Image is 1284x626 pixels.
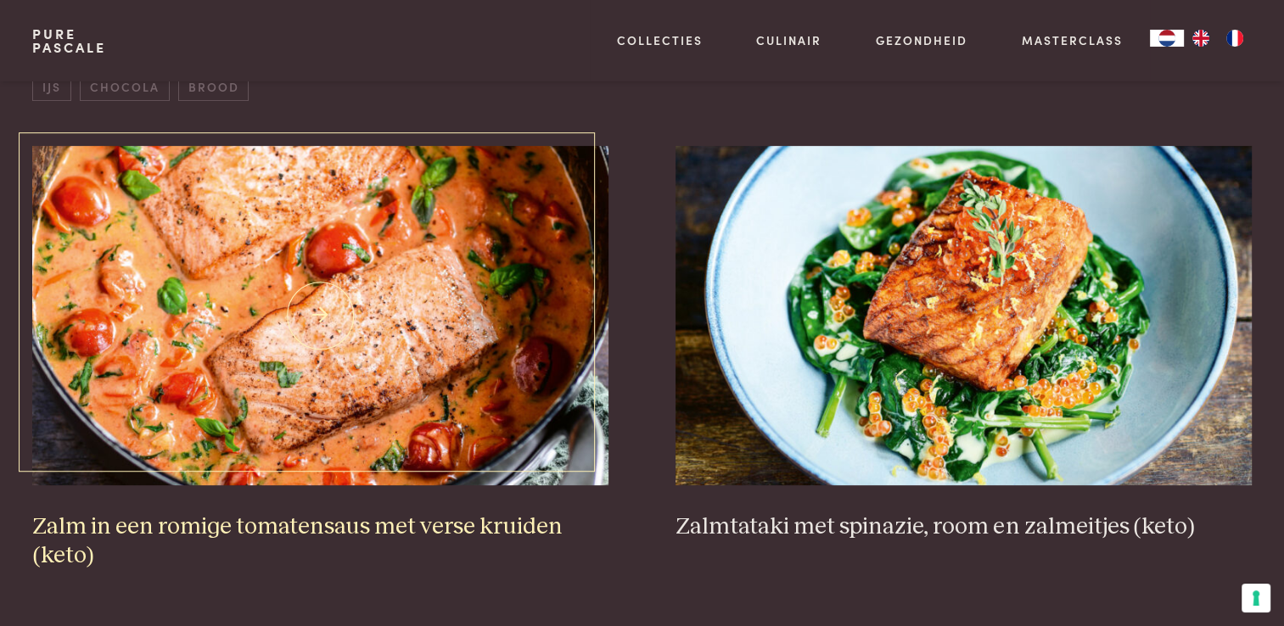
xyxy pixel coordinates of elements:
span: ijs [32,73,70,101]
a: Gezondheid [876,31,967,49]
img: Zalm in een romige tomatensaus met verse kruiden (keto) [32,146,608,485]
aside: Language selected: Nederlands [1150,30,1252,47]
div: Language [1150,30,1184,47]
ul: Language list [1184,30,1252,47]
a: NL [1150,30,1184,47]
h3: Zalm in een romige tomatensaus met verse kruiden (keto) [32,512,608,571]
img: Zalmtataki met spinazie, room en zalmeitjes (keto) [676,146,1251,485]
a: EN [1184,30,1218,47]
button: Uw voorkeuren voor toestemming voor trackingtechnologieën [1242,584,1270,612]
a: Culinair [756,31,821,49]
a: Collecties [617,31,703,49]
a: PurePascale [32,27,106,54]
a: Zalmtataki met spinazie, room en zalmeitjes (keto) Zalmtataki met spinazie, room en zalmeitjes (k... [676,146,1251,541]
a: Zalm in een romige tomatensaus met verse kruiden (keto) Zalm in een romige tomatensaus met verse ... [32,146,608,571]
h3: Zalmtataki met spinazie, room en zalmeitjes (keto) [676,512,1251,542]
a: Masterclass [1022,31,1123,49]
span: chocola [80,73,169,101]
span: brood [178,73,249,101]
a: FR [1218,30,1252,47]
